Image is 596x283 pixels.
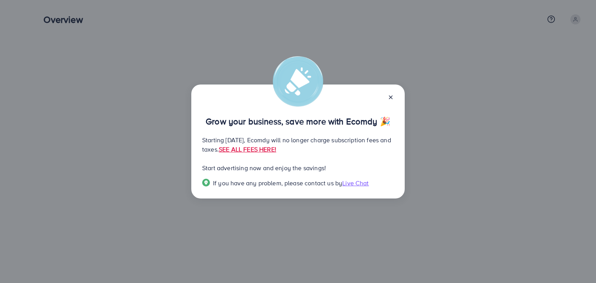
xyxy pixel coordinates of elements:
[273,56,323,107] img: alert
[213,179,342,187] span: If you have any problem, please contact us by
[342,179,369,187] span: Live Chat
[202,117,394,126] p: Grow your business, save more with Ecomdy 🎉
[202,179,210,186] img: Popup guide
[202,163,394,173] p: Start advertising now and enjoy the savings!
[219,145,276,154] a: SEE ALL FEES HERE!
[202,135,394,154] p: Starting [DATE], Ecomdy will no longer charge subscription fees and taxes.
